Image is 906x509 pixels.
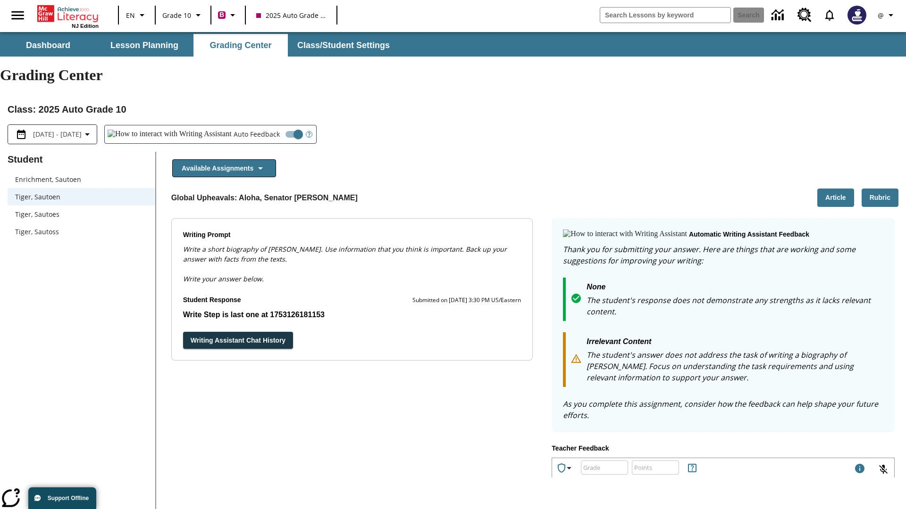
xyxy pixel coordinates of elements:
[563,230,687,239] img: How to interact with Writing Assistant
[412,296,521,305] p: Submitted on [DATE] 3:30 PM US/Eastern
[689,230,809,240] p: Automatic writing assistant feedback
[214,7,242,24] button: Boost Class color is violet red. Change class color
[37,4,99,23] a: Home
[847,6,866,25] img: Avatar
[563,244,883,266] p: Thank you for submitting your answer. Here are things that are working and some suggestions for i...
[126,10,135,20] span: EN
[122,7,152,24] button: Language: EN, Select a language
[581,460,628,475] div: Grade: Letters, numbers, %, + and - are allowed.
[82,129,93,140] svg: Collapse Date Range Filter
[862,189,898,207] button: Rubric, Will open in new tab
[8,8,134,18] body: Type your response here.
[817,189,854,207] button: Article, Will open in new tab
[587,349,883,383] p: The student's answer does not address the task of writing a biography of [PERSON_NAME]. Focus on ...
[8,205,155,223] div: Tiger, Sautoes
[256,10,326,20] span: 2025 Auto Grade 10
[552,443,895,454] p: Teacher Feedback
[4,1,32,29] button: Open side menu
[183,309,521,320] p: Student Response
[15,174,148,184] span: Enrichment, Sautoen
[172,159,276,178] button: Available Assignments
[8,223,155,240] div: Tiger, Sautoss
[97,34,192,57] button: Lesson Planning
[171,192,358,204] p: Global Upheavals: Aloha, Senator [PERSON_NAME]
[581,455,628,480] input: Grade: Letters, numbers, %, + and - are allowed.
[33,129,82,139] span: [DATE] - [DATE]
[183,309,521,320] p: Write Step is last one at 1753126181153
[72,23,99,29] span: NJ Edition
[219,9,224,21] span: B
[766,2,792,28] a: Data Center
[587,295,883,317] p: The student's response does not demonstrate any strengths as it lacks relevant content.
[183,230,521,240] p: Writing Prompt
[600,8,730,23] input: search field
[587,281,883,295] p: None
[552,459,579,477] button: Achievements
[854,463,865,476] div: Maximum 1000 characters Press Escape to exit toolbar and use left and right arrow keys to access ...
[302,125,316,143] button: Open Help for Writing Assistant
[183,295,241,305] p: Student Response
[15,209,148,219] span: Tiger, Sautoes
[1,34,95,57] button: Dashboard
[234,129,280,139] span: Auto Feedback
[162,10,191,20] span: Grade 10
[817,3,842,27] a: Notifications
[587,336,883,349] p: Irrelevant Content
[8,171,155,188] div: Enrichment, Sautoen
[8,102,898,117] h2: Class : 2025 Auto Grade 10
[878,10,884,20] span: @
[8,152,155,167] p: Student
[632,460,679,475] div: Points: Must be equal to or less than 25.
[872,458,895,481] button: Click to activate and allow voice recognition
[632,455,679,480] input: Points: Must be equal to or less than 25.
[108,130,232,139] img: How to interact with Writing Assistant
[183,264,521,284] p: Write your answer below.
[193,34,288,57] button: Grading Center
[159,7,208,24] button: Grade: Grade 10, Select a grade
[15,227,148,237] span: Tiger, Sautoss
[563,398,883,421] p: As you complete this assignment, consider how the feedback can help shape your future efforts.
[683,459,702,477] button: Rules for Earning Points and Achievements, Will open in new tab
[15,192,148,202] span: Tiger, Sautoen
[8,188,155,205] div: Tiger, Sautoen
[872,7,902,24] button: Profile/Settings
[12,129,93,140] button: Select the date range menu item
[37,3,99,29] div: Home
[183,244,521,264] p: Write a short biography of [PERSON_NAME]. Use information that you think is important. Back up yo...
[28,487,96,509] button: Support Offline
[842,3,872,27] button: Select a new avatar
[183,332,293,349] button: Writing Assistant Chat History
[792,2,817,28] a: Resource Center, Will open in new tab
[48,495,89,501] span: Support Offline
[290,34,397,57] button: Class/Student Settings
